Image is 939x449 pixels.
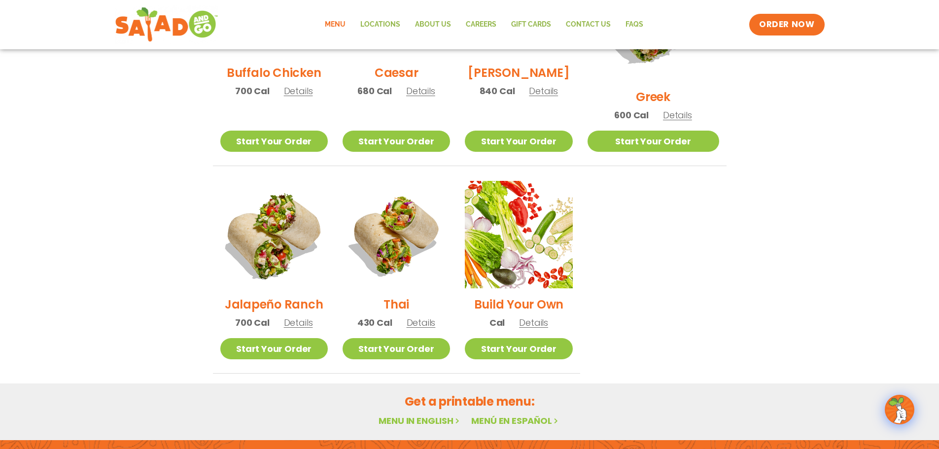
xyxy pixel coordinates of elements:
a: Careers [458,13,504,36]
img: wpChatIcon [886,396,913,423]
a: Menú en español [471,414,560,427]
img: Product photo for Jalapeño Ranch Wrap [210,172,337,298]
span: Details [529,85,558,97]
h2: Caesar [375,64,418,81]
span: Details [663,109,692,121]
span: 840 Cal [480,84,515,98]
span: 700 Cal [235,84,270,98]
span: Details [284,316,313,329]
a: Start Your Order [343,131,450,152]
span: Details [519,316,548,329]
a: About Us [408,13,458,36]
a: Start Your Order [220,338,328,359]
h2: Build Your Own [474,296,564,313]
span: Cal [489,316,505,329]
nav: Menu [317,13,651,36]
a: Start Your Order [220,131,328,152]
h2: Get a printable menu: [213,393,727,410]
span: 430 Cal [357,316,392,329]
a: Start Your Order [465,338,572,359]
a: Contact Us [558,13,618,36]
a: Menu [317,13,353,36]
a: Locations [353,13,408,36]
span: 600 Cal [614,108,649,122]
h2: Thai [383,296,409,313]
h2: [PERSON_NAME] [468,64,569,81]
a: FAQs [618,13,651,36]
h2: Greek [636,88,670,105]
img: Product photo for Build Your Own [465,181,572,288]
img: Product photo for Thai Wrap [343,181,450,288]
h2: Jalapeño Ranch [225,296,323,313]
span: Details [284,85,313,97]
a: Start Your Order [343,338,450,359]
a: Menu in English [379,414,461,427]
span: Details [407,316,436,329]
span: 680 Cal [357,84,392,98]
span: ORDER NOW [759,19,814,31]
a: ORDER NOW [749,14,824,35]
a: Start Your Order [588,131,719,152]
h2: Buffalo Chicken [227,64,321,81]
span: 700 Cal [235,316,270,329]
span: Details [406,85,435,97]
a: Start Your Order [465,131,572,152]
a: GIFT CARDS [504,13,558,36]
img: new-SAG-logo-768×292 [115,5,219,44]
